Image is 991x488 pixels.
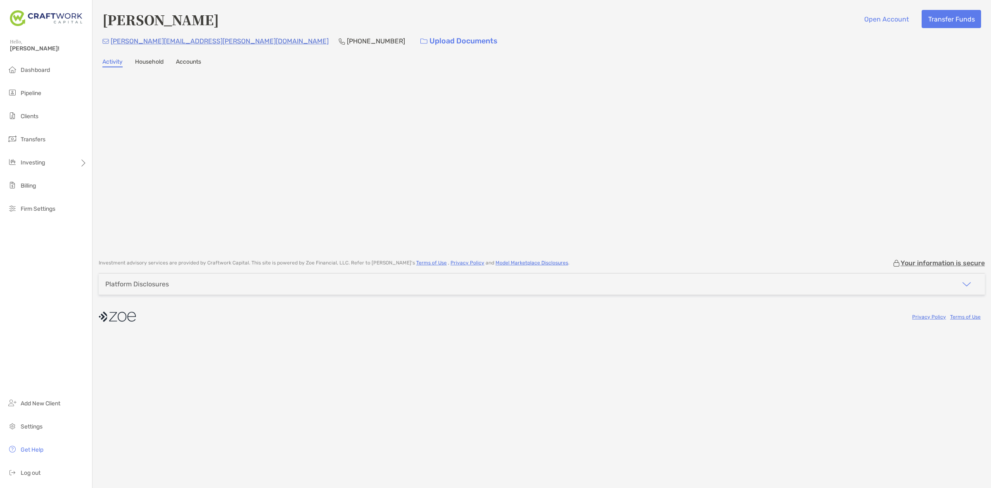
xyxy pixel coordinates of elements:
span: Firm Settings [21,205,55,212]
span: Clients [21,113,38,120]
img: company logo [99,307,136,326]
img: Phone Icon [339,38,345,45]
img: icon arrow [962,279,972,289]
img: Email Icon [102,39,109,44]
img: clients icon [7,111,17,121]
a: Activity [102,58,123,67]
p: Your information is secure [901,259,985,267]
span: Settings [21,423,43,430]
img: Zoe Logo [10,3,82,33]
img: firm-settings icon [7,203,17,213]
button: Open Account [858,10,915,28]
a: Upload Documents [415,32,503,50]
img: investing icon [7,157,17,167]
span: Investing [21,159,45,166]
span: Get Help [21,446,43,453]
span: Transfers [21,136,45,143]
a: Privacy Policy [450,260,484,266]
p: [PERSON_NAME][EMAIL_ADDRESS][PERSON_NAME][DOMAIN_NAME] [111,36,329,46]
img: billing icon [7,180,17,190]
span: [PERSON_NAME]! [10,45,87,52]
a: Terms of Use [950,314,981,320]
a: Household [135,58,164,67]
img: dashboard icon [7,64,17,74]
h4: [PERSON_NAME] [102,10,219,29]
img: logout icon [7,467,17,477]
span: Dashboard [21,67,50,74]
button: Transfer Funds [922,10,981,28]
a: Accounts [176,58,201,67]
img: add_new_client icon [7,398,17,408]
img: settings icon [7,421,17,431]
a: Terms of Use [416,260,447,266]
p: Investment advisory services are provided by Craftwork Capital . This site is powered by Zoe Fina... [99,260,569,266]
span: Log out [21,469,40,476]
span: Pipeline [21,90,41,97]
img: button icon [420,38,427,44]
img: transfers icon [7,134,17,144]
div: Platform Disclosures [105,280,169,288]
p: [PHONE_NUMBER] [347,36,405,46]
span: Billing [21,182,36,189]
a: Model Marketplace Disclosures [495,260,568,266]
img: get-help icon [7,444,17,454]
a: Privacy Policy [912,314,946,320]
img: pipeline icon [7,88,17,98]
span: Add New Client [21,400,60,407]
